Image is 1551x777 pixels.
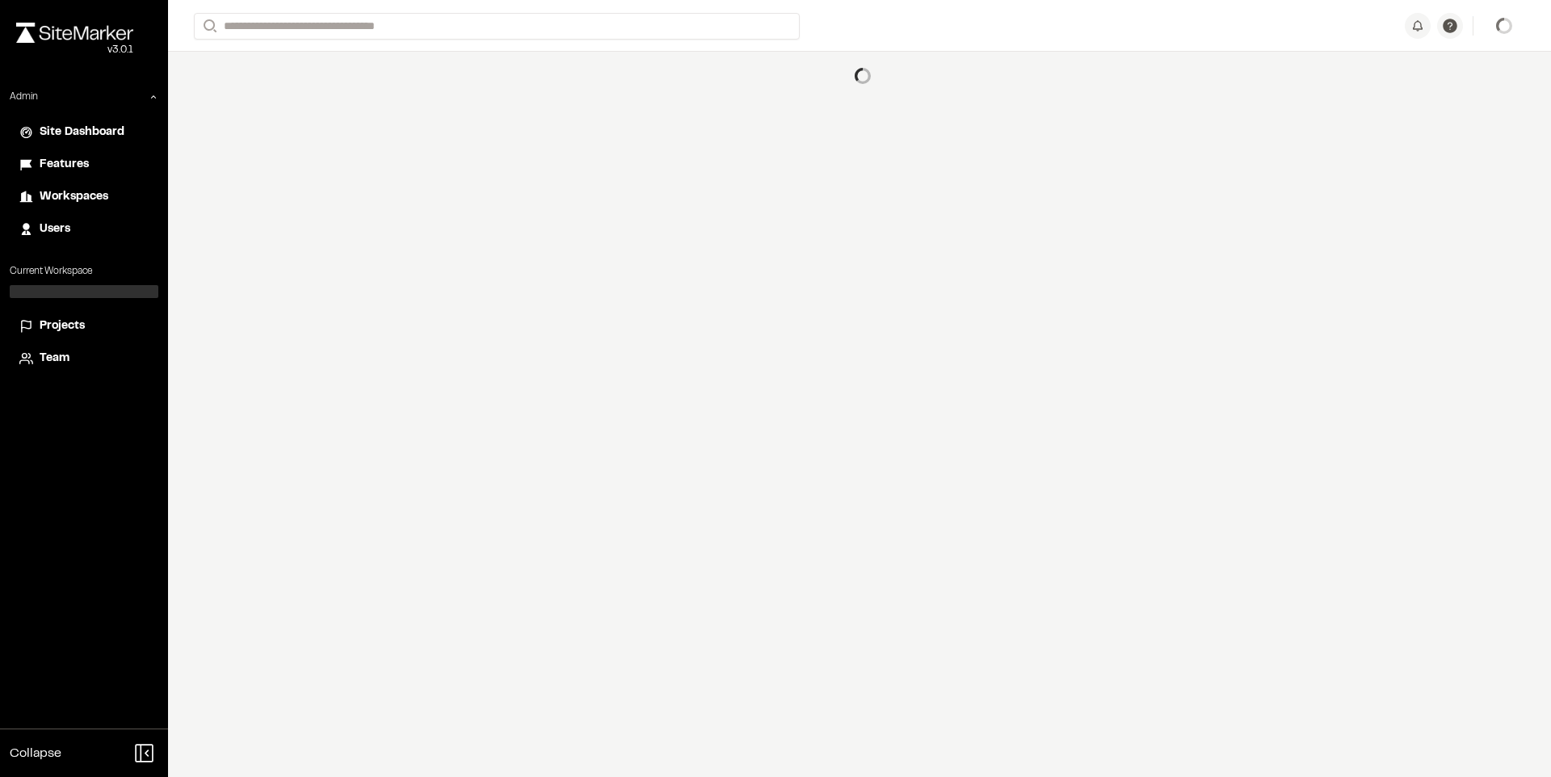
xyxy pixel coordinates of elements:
span: Team [40,350,69,367]
span: Site Dashboard [40,124,124,141]
a: Workspaces [19,188,149,206]
span: Users [40,220,70,238]
img: rebrand.png [16,23,133,43]
p: Admin [10,90,38,104]
div: Oh geez...please don't... [16,43,133,57]
a: Team [19,350,149,367]
button: Search [194,13,223,40]
span: Features [40,156,89,174]
a: Users [19,220,149,238]
a: Projects [19,317,149,335]
p: Current Workspace [10,264,158,279]
span: Projects [40,317,85,335]
span: Collapse [10,744,61,763]
a: Features [19,156,149,174]
a: Site Dashboard [19,124,149,141]
span: Workspaces [40,188,108,206]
